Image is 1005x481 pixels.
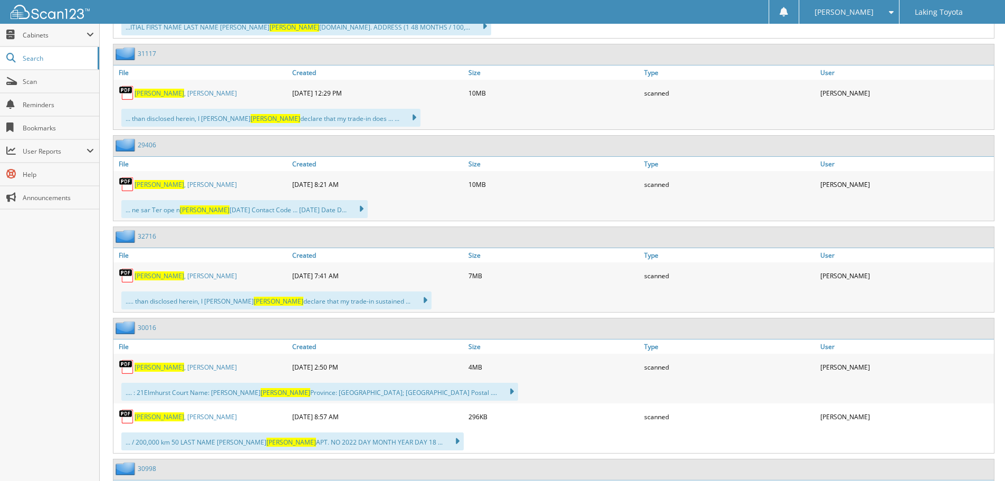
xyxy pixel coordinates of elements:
[290,82,466,103] div: [DATE] 12:29 PM
[138,464,156,473] a: 30998
[116,138,138,152] img: folder2.png
[119,176,135,192] img: PDF.png
[642,248,818,262] a: Type
[642,82,818,103] div: scanned
[466,248,642,262] a: Size
[818,339,994,354] a: User
[818,356,994,378] div: [PERSON_NAME]
[290,406,466,427] div: [DATE] 8:57 AM
[466,82,642,103] div: 10MB
[266,438,316,447] span: [PERSON_NAME]
[138,140,156,149] a: 29406
[121,17,491,35] div: ...ITIAL FIRST NAME LAST NAME [PERSON_NAME] [DOMAIN_NAME]. ADDRESS (1 48 MONTHS / 100,...
[23,100,94,109] span: Reminders
[642,157,818,171] a: Type
[23,170,94,179] span: Help
[818,157,994,171] a: User
[113,157,290,171] a: File
[121,383,518,401] div: .... : 21Elmhurst Court Name: [PERSON_NAME] Province: [GEOGRAPHIC_DATA]; [GEOGRAPHIC_DATA] Postal...
[818,65,994,80] a: User
[290,157,466,171] a: Created
[818,248,994,262] a: User
[119,268,135,284] img: PDF.png
[642,265,818,286] div: scanned
[642,356,818,378] div: scanned
[180,205,229,214] span: [PERSON_NAME]
[113,248,290,262] a: File
[135,180,184,189] span: [PERSON_NAME]
[119,409,135,425] img: PDF.png
[290,65,466,80] a: Created
[23,54,92,63] span: Search
[23,124,94,133] span: Bookmarks
[23,193,94,202] span: Announcements
[466,157,642,171] a: Size
[119,85,135,101] img: PDF.png
[138,232,156,241] a: 32716
[135,180,237,189] a: [PERSON_NAME], [PERSON_NAME]
[466,406,642,427] div: 296KB
[290,174,466,195] div: [DATE] 8:21 AM
[915,9,963,15] span: Laking Toyota
[290,356,466,378] div: [DATE] 2:50 PM
[290,248,466,262] a: Created
[116,462,138,475] img: folder2.png
[135,271,237,280] a: [PERSON_NAME], [PERSON_NAME]
[818,174,994,195] div: [PERSON_NAME]
[818,406,994,427] div: [PERSON_NAME]
[23,31,87,40] span: Cabinets
[642,406,818,427] div: scanned
[466,356,642,378] div: 4MB
[251,114,300,123] span: [PERSON_NAME]
[290,339,466,354] a: Created
[818,82,994,103] div: [PERSON_NAME]
[642,174,818,195] div: scanned
[952,430,1005,481] iframe: Chat Widget
[113,65,290,80] a: File
[138,49,156,58] a: 31117
[135,363,237,372] a: [PERSON_NAME], [PERSON_NAME]
[116,47,138,60] img: folder2.png
[135,363,184,372] span: [PERSON_NAME]
[290,265,466,286] div: [DATE] 7:41 AM
[466,174,642,195] div: 10MB
[121,200,368,218] div: ... ne sar Ter ope n [DATE] Contact Code ... [DATE] Date D...
[119,359,135,375] img: PDF.png
[113,339,290,354] a: File
[135,412,237,421] a: [PERSON_NAME], [PERSON_NAME]
[121,109,420,127] div: ... than disclosed herein, I [PERSON_NAME] declare that my trade-in does ... ...
[135,271,184,280] span: [PERSON_NAME]
[23,147,87,156] span: User Reports
[11,5,90,19] img: scan123-logo-white.svg
[121,291,432,309] div: ..... than disclosed herein, I [PERSON_NAME] declare that my trade-in sustained ...
[466,65,642,80] a: Size
[135,412,184,421] span: [PERSON_NAME]
[135,89,184,98] span: [PERSON_NAME]
[254,297,303,306] span: [PERSON_NAME]
[261,388,310,397] span: [PERSON_NAME]
[116,321,138,334] img: folder2.png
[121,432,464,450] div: ... / 200,000 km 50 LAST NAME [PERSON_NAME] APT. NO 2022 DAY MONTH YEAR DAY 18 ...
[270,23,319,32] span: [PERSON_NAME]
[466,265,642,286] div: 7MB
[642,65,818,80] a: Type
[135,89,237,98] a: [PERSON_NAME], [PERSON_NAME]
[466,339,642,354] a: Size
[23,77,94,86] span: Scan
[815,9,874,15] span: [PERSON_NAME]
[138,323,156,332] a: 30016
[116,230,138,243] img: folder2.png
[818,265,994,286] div: [PERSON_NAME]
[642,339,818,354] a: Type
